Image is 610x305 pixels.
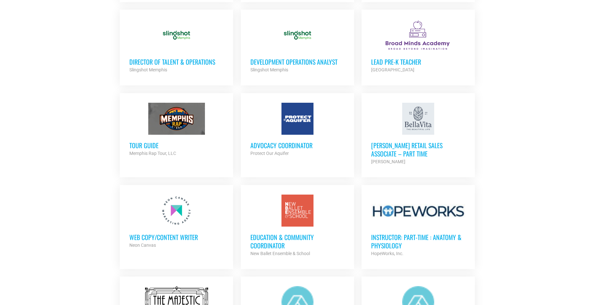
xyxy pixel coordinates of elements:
strong: New Ballet Ensemble & School [250,251,310,256]
h3: Instructor: Part-Time : Anatomy & Physiology [371,233,465,250]
strong: [PERSON_NAME] [371,159,405,164]
a: [PERSON_NAME] Retail Sales Associate – Part Time [PERSON_NAME] [362,93,475,175]
h3: Tour Guide [129,141,224,149]
h3: Web Copy/Content Writer [129,233,224,241]
strong: Slingshot Memphis [129,67,167,72]
strong: Slingshot Memphis [250,67,288,72]
strong: Neon Canvas [129,243,156,248]
a: Tour Guide Memphis Rap Tour, LLC [120,93,233,167]
h3: Development Operations Analyst [250,58,345,66]
strong: [GEOGRAPHIC_DATA] [371,67,414,72]
a: Advocacy Coordinator Protect Our Aquifer [241,93,354,167]
strong: Memphis Rap Tour, LLC [129,151,176,156]
a: Director of Talent & Operations Slingshot Memphis [120,10,233,83]
strong: Protect Our Aquifer [250,151,289,156]
h3: Advocacy Coordinator [250,141,345,149]
strong: HopeWorks, Inc. [371,251,403,256]
h3: Director of Talent & Operations [129,58,224,66]
a: Lead Pre-K Teacher [GEOGRAPHIC_DATA] [362,10,475,83]
h3: Education & Community Coordinator [250,233,345,250]
h3: Lead Pre-K Teacher [371,58,465,66]
h3: [PERSON_NAME] Retail Sales Associate – Part Time [371,141,465,158]
a: Web Copy/Content Writer Neon Canvas [120,185,233,259]
a: Instructor: Part-Time : Anatomy & Physiology HopeWorks, Inc. [362,185,475,267]
a: Development Operations Analyst Slingshot Memphis [241,10,354,83]
a: Education & Community Coordinator New Ballet Ensemble & School [241,185,354,267]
